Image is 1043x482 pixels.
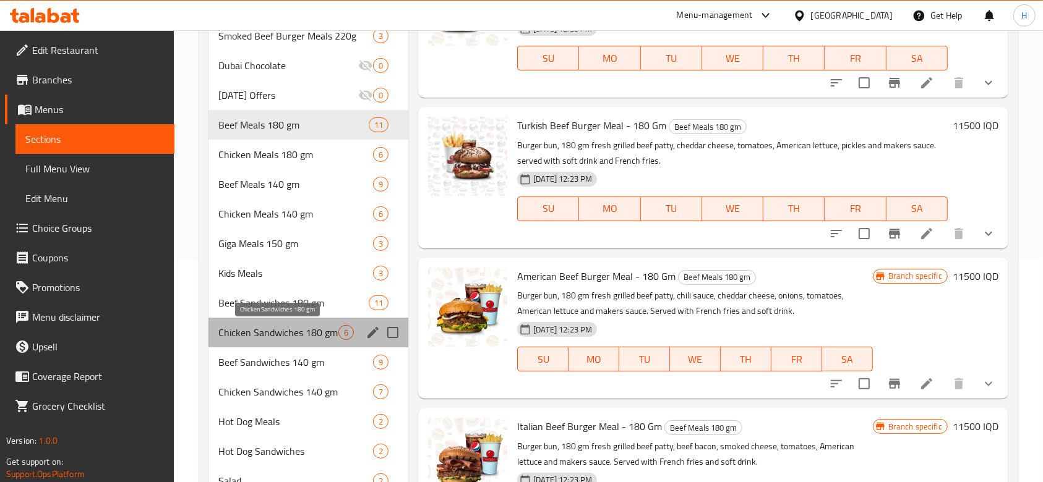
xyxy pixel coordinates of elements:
div: Beef Sandwiches 140 gm [218,355,373,370]
span: Branch specific [883,270,947,282]
span: Hot Dog Meals [218,414,373,429]
a: Edit menu item [919,376,934,391]
span: SA [891,200,943,218]
a: Promotions [5,273,174,302]
span: WE [707,49,758,67]
div: Beef Sandwiches 140 gm9 [208,347,408,377]
div: Chicken Meals 180 gm6 [208,140,408,169]
button: WE [702,46,763,70]
button: edit [364,323,382,342]
span: TU [624,350,665,368]
span: 6 [339,327,353,339]
button: FR [825,46,886,70]
span: 2 [374,416,388,428]
div: Hot Dog Sandwiches2 [208,436,408,466]
span: Branch specific [883,421,947,433]
button: WE [670,347,721,371]
span: Turkish Beef Burger Meal - 180 Gm [517,116,666,135]
div: items [373,28,388,43]
span: Select to update [851,221,877,247]
div: items [373,355,388,370]
button: MO [579,197,640,221]
button: Branch-specific-item [880,68,909,98]
span: 11 [369,119,388,131]
div: items [369,295,388,310]
div: Beef Meals 180 gm11 [208,110,408,140]
div: Beef Meals 180 gm [664,420,742,435]
button: TH [763,197,825,221]
span: 3 [374,30,388,42]
span: FR [830,49,881,67]
span: Upsell [32,339,165,354]
a: Full Menu View [15,154,174,184]
h6: 11500 IQD [953,117,998,134]
a: Edit Menu [15,184,174,213]
span: 1.0.0 [38,433,58,449]
span: Edit Restaurant [32,43,165,57]
span: 6 [374,149,388,161]
button: SU [517,197,579,221]
span: Chicken Meals 180 gm [218,147,373,162]
button: TU [641,46,702,70]
span: WE [675,350,716,368]
span: 6 [374,208,388,220]
button: show more [974,219,1003,248]
button: TU [619,347,670,371]
button: Branch-specific-item [880,369,909,399]
div: items [373,147,388,162]
span: TH [768,49,820,67]
div: Beef Meals 180 gm [678,270,756,285]
span: Chicken Sandwiches 140 gm [218,384,373,399]
span: Select to update [851,371,877,397]
span: WE [707,200,758,218]
div: items [373,88,388,103]
span: 9 [374,357,388,368]
span: [DATE] 12:23 PM [528,324,597,336]
div: Smoked Beef Burger Meals 220g3 [208,21,408,51]
span: Promotions [32,280,165,295]
span: [DATE] Offers [218,88,358,103]
div: items [373,266,388,281]
a: Branches [5,65,174,95]
span: Kids Meals [218,266,373,281]
span: SU [523,200,574,218]
span: 2 [374,446,388,457]
button: TH [721,347,771,371]
a: Support.OpsPlatform [6,466,85,482]
span: 0 [374,90,388,101]
span: 7 [374,386,388,398]
span: Branches [32,72,165,87]
div: Beef Sandwiches 180 gm11 [208,288,408,318]
h6: 11500 IQD [953,418,998,435]
div: Hot Dog Meals2 [208,407,408,436]
span: H [1021,9,1027,22]
span: Beef Meals 180 gm [679,270,755,284]
div: items [373,177,388,192]
span: [DATE] 12:23 PM [528,173,597,185]
p: Burger bun, 180 gm fresh grilled beef patty, chili sauce, cheddar cheese, onions, tomatoes, Ameri... [517,288,872,319]
span: Menu disclaimer [32,310,165,324]
a: Coverage Report [5,361,174,391]
span: Beef Meals 180 gm [218,117,369,132]
div: items [373,444,388,459]
span: MO [584,200,635,218]
span: Get support on: [6,454,63,470]
span: Coupons [32,250,165,265]
button: TH [763,46,825,70]
div: items [373,206,388,221]
span: Beef Sandwiches 180 gm [218,295,369,310]
span: Beef Meals 180 gm [665,421,742,435]
button: SU [517,347,569,371]
a: Edit menu item [919,226,934,241]
span: Giga Meals 150 gm [218,236,373,251]
button: MO [579,46,640,70]
span: Beef Meals 140 gm [218,177,373,192]
span: SU [523,49,574,67]
svg: Show Choices [981,75,996,90]
p: Burger bun, 180 gm fresh grilled beef patty, cheddar cheese, tomatoes, American lettuce, pickles ... [517,138,948,169]
div: Dubai Chocolate [218,58,358,73]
